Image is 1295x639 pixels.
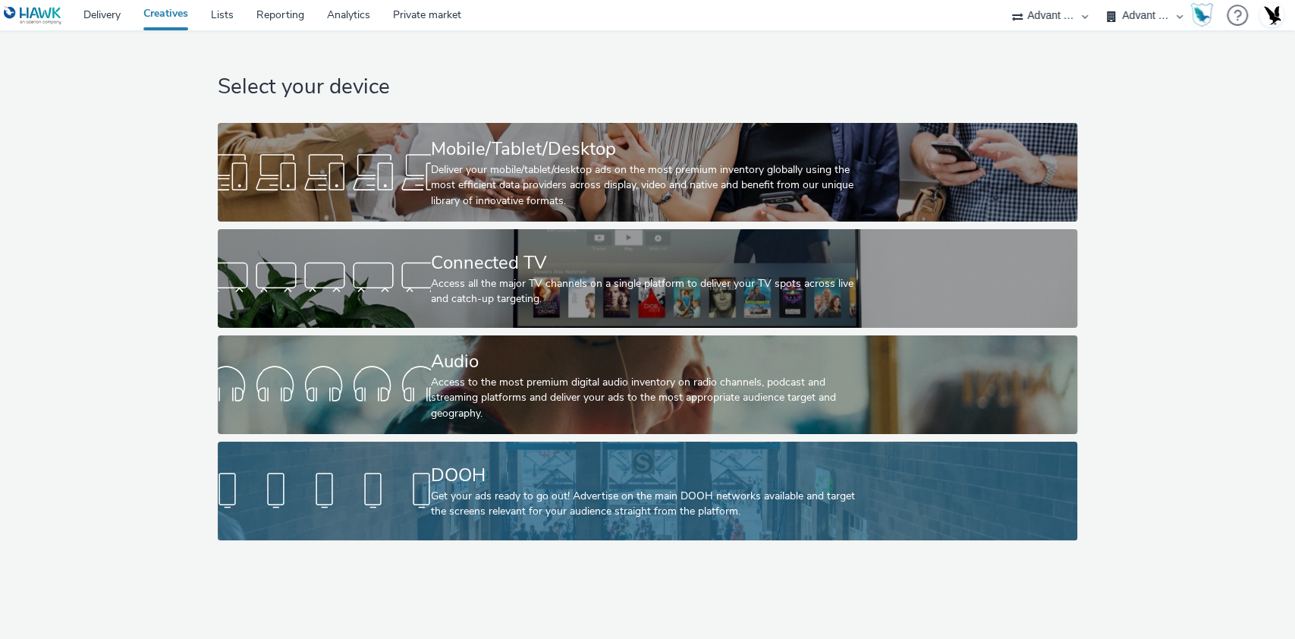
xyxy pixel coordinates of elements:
[1260,4,1283,27] img: Account UK
[1190,3,1219,27] a: Hawk Academy
[431,348,858,375] div: Audio
[431,276,858,307] div: Access all the major TV channels on a single platform to deliver your TV spots across live and ca...
[218,73,1077,102] h1: Select your device
[431,375,858,421] div: Access to the most premium digital audio inventory on radio channels, podcast and streaming platf...
[218,229,1077,328] a: Connected TVAccess all the major TV channels on a single platform to deliver your TV spots across...
[1190,3,1213,27] img: Hawk Academy
[4,6,62,25] img: undefined Logo
[431,162,858,209] div: Deliver your mobile/tablet/desktop ads on the most premium inventory globally using the most effi...
[431,489,858,520] div: Get your ads ready to go out! Advertise on the main DOOH networks available and target the screen...
[431,136,858,162] div: Mobile/Tablet/Desktop
[218,442,1077,540] a: DOOHGet your ads ready to go out! Advertise on the main DOOH networks available and target the sc...
[218,123,1077,222] a: Mobile/Tablet/DesktopDeliver your mobile/tablet/desktop ads on the most premium inventory globall...
[431,250,858,276] div: Connected TV
[431,462,858,489] div: DOOH
[218,335,1077,434] a: AudioAccess to the most premium digital audio inventory on radio channels, podcast and streaming ...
